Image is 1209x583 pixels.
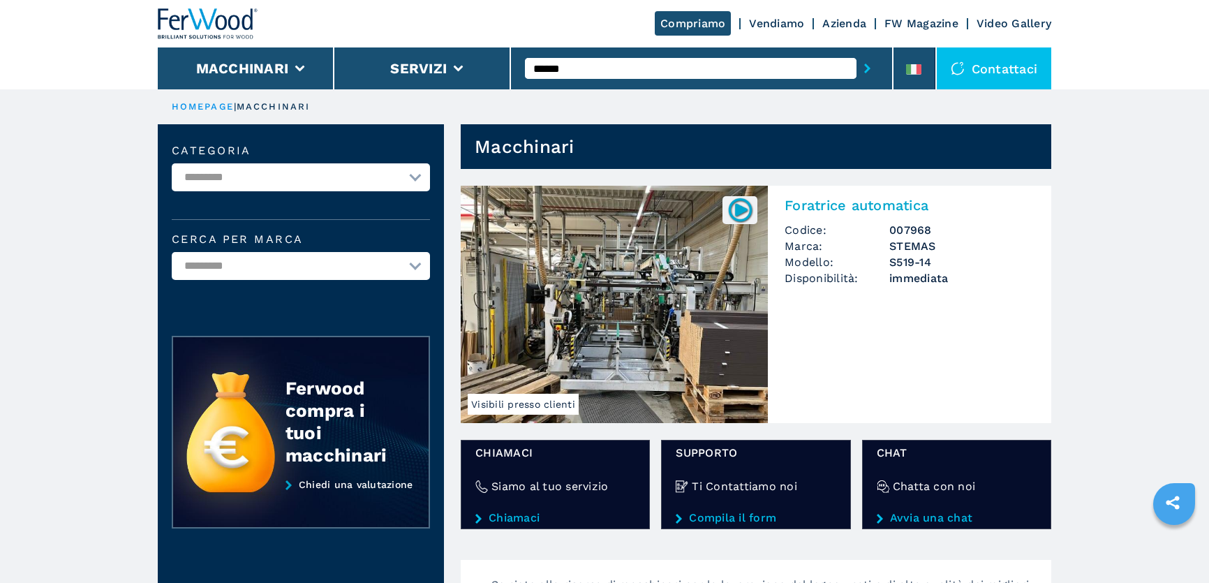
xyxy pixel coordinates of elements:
a: FW Magazine [884,17,958,30]
span: Chiamaci [475,445,635,461]
img: Ti Contattiamo noi [676,480,688,493]
div: Ferwood compra i tuoi macchinari [285,377,401,466]
label: Cerca per marca [172,234,430,245]
button: Servizi [390,60,447,77]
img: Siamo al tuo servizio [475,480,488,493]
label: Categoria [172,145,430,156]
span: Marca: [785,238,889,254]
a: Azienda [822,17,866,30]
a: HOMEPAGE [172,101,234,112]
span: Visibili presso clienti [468,394,579,415]
a: sharethis [1155,485,1190,520]
span: immediata [889,270,1034,286]
a: Avvia una chat [877,512,1037,524]
div: Contattaci [937,47,1052,89]
h3: STEMAS [889,238,1034,254]
span: Codice: [785,222,889,238]
img: Contattaci [951,61,965,75]
a: Video Gallery [977,17,1051,30]
img: Foratrice automatica STEMAS S519-14 [461,186,768,423]
a: Compila il form [676,512,836,524]
h4: Siamo al tuo servizio [491,478,608,494]
span: Disponibilità: [785,270,889,286]
a: Compriamo [655,11,731,36]
img: 007968 [727,196,754,223]
a: Chiamaci [475,512,635,524]
iframe: Chat [1150,520,1199,573]
span: Modello: [785,254,889,270]
a: Vendiamo [749,17,804,30]
h1: Macchinari [475,135,574,158]
h4: Chatta con noi [893,478,976,494]
button: submit-button [856,52,878,84]
h3: 007968 [889,222,1034,238]
h2: Foratrice automatica [785,197,1034,214]
span: | [234,101,237,112]
h4: Ti Contattiamo noi [692,478,797,494]
img: Chatta con noi [877,480,889,493]
img: Ferwood [158,8,258,39]
a: Chiedi una valutazione [172,479,430,529]
button: Macchinari [196,60,289,77]
span: chat [877,445,1037,461]
span: Supporto [676,445,836,461]
p: macchinari [237,101,310,113]
a: Foratrice automatica STEMAS S519-14Visibili presso clienti007968Foratrice automaticaCodice:007968... [461,186,1051,423]
h3: S519-14 [889,254,1034,270]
